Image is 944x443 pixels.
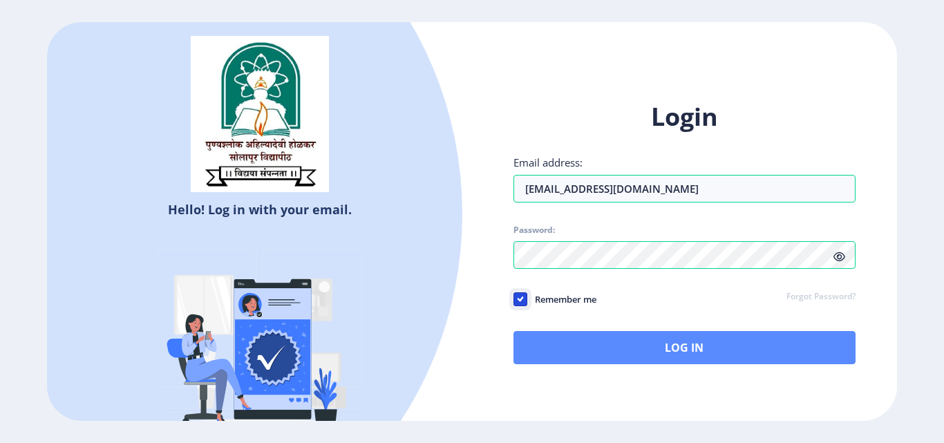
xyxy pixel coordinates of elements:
[191,36,329,192] img: sulogo.png
[513,100,856,133] h1: Login
[527,291,596,308] span: Remember me
[513,155,583,169] label: Email address:
[513,175,856,202] input: Email address
[786,291,856,303] a: Forgot Password?
[513,225,555,236] label: Password:
[513,331,856,364] button: Log In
